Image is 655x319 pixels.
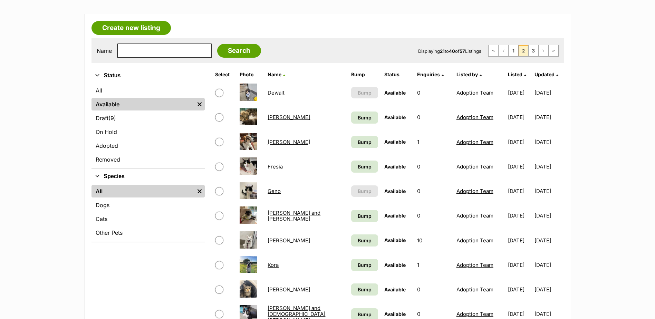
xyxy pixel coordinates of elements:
[456,71,478,77] span: Listed by
[268,188,281,194] a: Geno
[534,229,563,252] td: [DATE]
[91,71,205,80] button: Status
[505,278,534,301] td: [DATE]
[194,185,205,197] a: Remove filter
[508,71,522,77] span: Listed
[534,81,563,105] td: [DATE]
[91,226,205,239] a: Other Pets
[505,253,534,277] td: [DATE]
[358,286,372,293] span: Bump
[358,114,372,121] span: Bump
[91,139,205,152] a: Adopted
[417,71,440,77] span: translation missing: en.admin.listings.index.attributes.enquiries
[449,48,455,54] strong: 40
[91,21,171,35] a: Create new listing
[91,213,205,225] a: Cats
[456,71,482,77] a: Listed by
[91,184,205,242] div: Species
[351,136,378,148] a: Bump
[440,48,445,54] strong: 21
[534,179,563,203] td: [DATE]
[534,71,555,77] span: Updated
[91,126,205,138] a: On Hold
[456,262,493,268] a: Adoption Team
[351,112,378,124] a: Bump
[499,45,508,56] a: Previous page
[237,69,264,80] th: Photo
[268,210,320,222] a: [PERSON_NAME] and [PERSON_NAME]
[91,153,205,166] a: Removed
[384,139,406,145] span: Available
[505,130,534,154] td: [DATE]
[414,179,453,203] td: 0
[194,98,205,110] a: Remove filter
[414,253,453,277] td: 1
[91,172,205,181] button: Species
[108,114,116,122] span: (9)
[456,311,493,317] a: Adoption Team
[97,48,112,54] label: Name
[268,286,310,293] a: [PERSON_NAME]
[534,204,563,228] td: [DATE]
[382,69,414,80] th: Status
[505,179,534,203] td: [DATE]
[505,229,534,252] td: [DATE]
[456,163,493,170] a: Adoption Team
[351,185,378,197] button: Bump
[384,213,406,219] span: Available
[414,155,453,178] td: 0
[534,253,563,277] td: [DATE]
[456,139,493,145] a: Adoption Team
[414,204,453,228] td: 0
[91,83,205,168] div: Status
[549,45,558,56] a: Last page
[358,138,372,146] span: Bump
[505,204,534,228] td: [DATE]
[358,212,372,220] span: Bump
[505,81,534,105] td: [DATE]
[268,139,310,145] a: [PERSON_NAME]
[351,259,378,271] a: Bump
[509,45,518,56] a: Page 1
[358,237,372,244] span: Bump
[268,89,285,96] a: Dewalt
[351,87,378,98] button: Bump
[268,114,310,120] a: [PERSON_NAME]
[358,311,372,318] span: Bump
[268,237,310,244] a: [PERSON_NAME]
[456,114,493,120] a: Adoption Team
[534,130,563,154] td: [DATE]
[456,89,493,96] a: Adoption Team
[384,90,406,96] span: Available
[488,45,559,57] nav: Pagination
[351,210,378,222] a: Bump
[519,45,528,56] span: Page 2
[456,212,493,219] a: Adoption Team
[268,163,283,170] a: Fresia
[384,237,406,243] span: Available
[456,188,493,194] a: Adoption Team
[91,98,194,110] a: Available
[217,44,261,58] input: Search
[418,48,481,54] span: Displaying to of Listings
[351,161,378,173] a: Bump
[534,278,563,301] td: [DATE]
[534,71,558,77] a: Updated
[351,283,378,296] a: Bump
[414,278,453,301] td: 0
[268,71,285,77] a: Name
[505,155,534,178] td: [DATE]
[505,105,534,129] td: [DATE]
[351,234,378,246] a: Bump
[539,45,548,56] a: Next page
[358,163,372,170] span: Bump
[384,114,406,120] span: Available
[414,229,453,252] td: 10
[91,84,205,97] a: All
[417,71,444,77] a: Enquiries
[508,71,526,77] a: Listed
[489,45,498,56] a: First page
[384,164,406,170] span: Available
[456,237,493,244] a: Adoption Team
[414,130,453,154] td: 1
